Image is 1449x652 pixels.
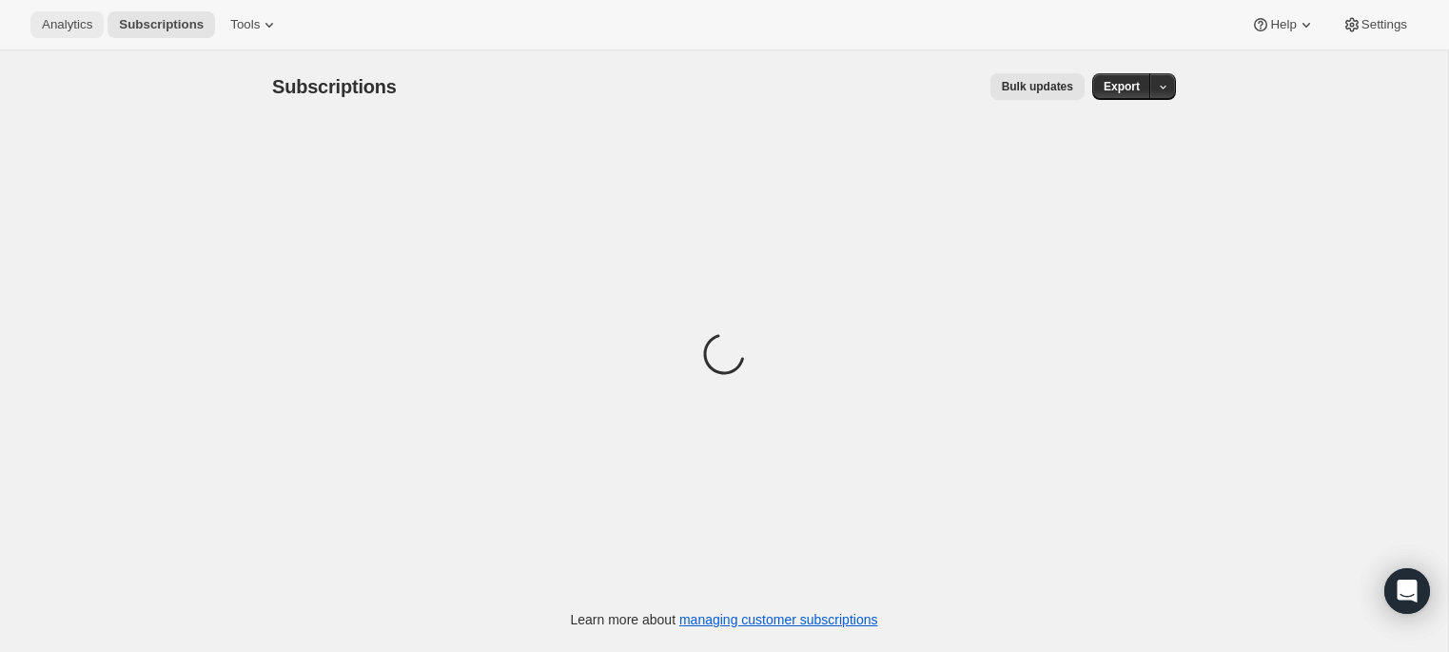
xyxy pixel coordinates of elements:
[1331,11,1419,38] button: Settings
[1104,79,1140,94] span: Export
[108,11,215,38] button: Subscriptions
[230,17,260,32] span: Tools
[272,76,397,97] span: Subscriptions
[1270,17,1296,32] span: Help
[1092,73,1151,100] button: Export
[990,73,1085,100] button: Bulk updates
[42,17,92,32] span: Analytics
[1002,79,1073,94] span: Bulk updates
[1384,568,1430,614] div: Open Intercom Messenger
[679,612,878,627] a: managing customer subscriptions
[571,610,878,629] p: Learn more about
[119,17,204,32] span: Subscriptions
[30,11,104,38] button: Analytics
[1361,17,1407,32] span: Settings
[1240,11,1326,38] button: Help
[219,11,290,38] button: Tools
